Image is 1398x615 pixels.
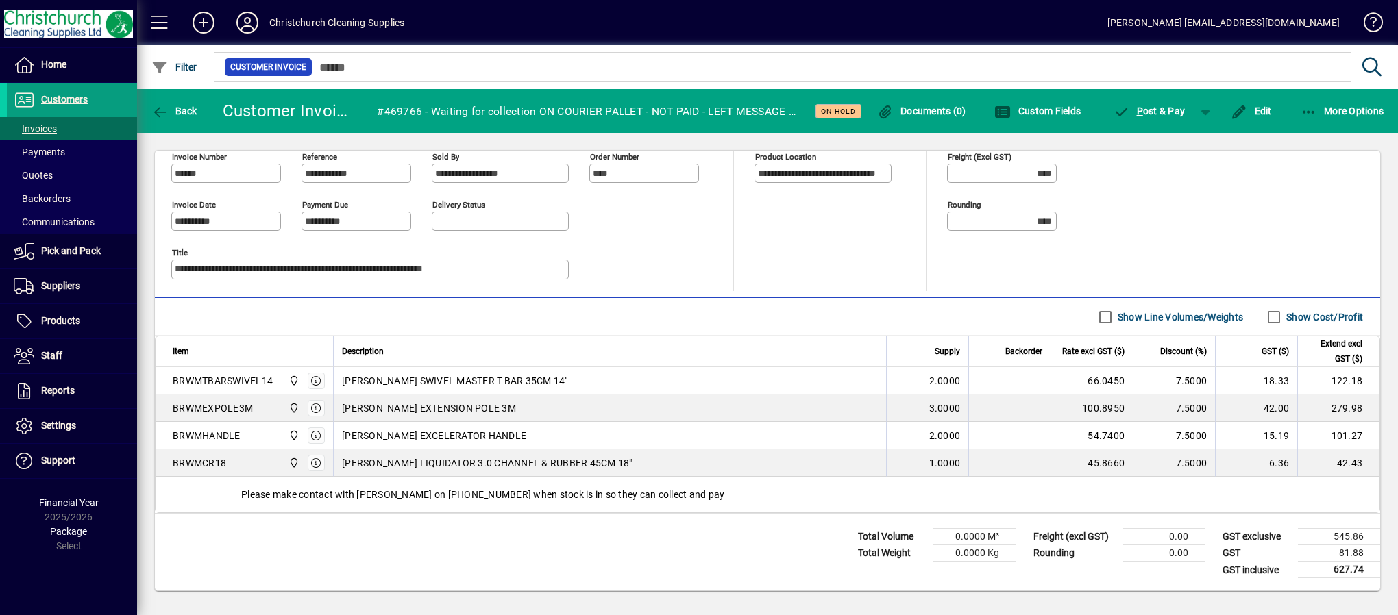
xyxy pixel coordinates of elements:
a: Support [7,444,137,478]
td: 81.88 [1298,545,1380,562]
button: Edit [1227,99,1275,123]
button: Profile [225,10,269,35]
span: Christchurch Cleaning Supplies Ltd [285,428,301,443]
span: On hold [821,107,856,116]
div: BRWMTBARSWIVEL14 [173,374,273,388]
span: Christchurch Cleaning Supplies Ltd [285,401,301,416]
mat-label: Order number [590,152,639,162]
span: Item [173,344,189,359]
span: 1.0000 [929,456,961,470]
span: Support [41,455,75,466]
td: 122.18 [1297,367,1379,394]
button: Custom Fields [991,99,1084,123]
button: Back [148,99,201,123]
td: 0.00 [1123,529,1205,545]
span: Extend excl GST ($) [1306,336,1362,366]
span: 3.0000 [929,401,961,415]
mat-label: Sold by [432,152,459,162]
button: Post & Pay [1106,99,1192,123]
td: 7.5000 [1133,449,1215,477]
span: P [1137,105,1143,116]
span: Description [342,344,384,359]
span: Package [50,526,87,537]
mat-label: Invoice date [172,200,216,210]
span: Home [41,59,66,70]
td: 0.00 [1123,545,1205,562]
td: 279.98 [1297,394,1379,422]
td: Total Volume [851,529,933,545]
a: Settings [7,409,137,443]
div: [PERSON_NAME] [EMAIL_ADDRESS][DOMAIN_NAME] [1107,12,1340,34]
button: More Options [1297,99,1388,123]
span: Backorders [14,193,71,204]
span: GST ($) [1262,344,1289,359]
div: Customer Invoice [223,100,349,122]
td: 0.0000 M³ [933,529,1016,545]
a: Quotes [7,164,137,187]
span: Back [151,105,197,116]
div: BRWMCR18 [173,456,226,470]
mat-label: Reference [302,152,337,162]
div: BRWMHANDLE [173,429,241,442]
div: #469766 - Waiting for collection ON COURIER PALLET - NOT PAID - LEFT MESSAGE 25/08 [377,101,798,123]
span: Products [41,315,80,326]
label: Show Line Volumes/Weights [1115,310,1243,324]
td: 18.33 [1215,367,1297,394]
button: Documents (0) [874,99,970,123]
td: 42.43 [1297,449,1379,477]
mat-label: Payment due [302,200,348,210]
td: 6.36 [1215,449,1297,477]
td: 545.86 [1298,529,1380,545]
td: Freight (excl GST) [1027,529,1123,545]
div: 66.0450 [1059,374,1125,388]
a: Staff [7,339,137,373]
td: 7.5000 [1133,394,1215,422]
a: Payments [7,140,137,164]
label: Show Cost/Profit [1284,310,1363,324]
span: Financial Year [39,497,99,508]
span: [PERSON_NAME] EXTENSION POLE 3M [342,401,516,415]
button: Filter [148,55,201,79]
div: Christchurch Cleaning Supplies [269,12,404,34]
div: BRWMEXPOLE3M [173,401,253,415]
a: Home [7,48,137,82]
span: Staff [41,350,62,361]
span: More Options [1301,105,1384,116]
td: 627.74 [1298,562,1380,579]
td: 101.27 [1297,422,1379,449]
span: Christchurch Cleaning Supplies Ltd [285,455,301,470]
span: 2.0000 [929,374,961,388]
mat-label: Invoice number [172,152,227,162]
span: Supply [935,344,960,359]
span: Edit [1231,105,1272,116]
div: Please make contact with [PERSON_NAME] on [PHONE_NUMBER] when stock is in so they can collect and... [156,477,1379,512]
td: GST inclusive [1216,562,1298,579]
span: Documents (0) [877,105,966,116]
span: ost & Pay [1113,105,1185,116]
a: Pick and Pack [7,234,137,268]
mat-label: Title [172,248,188,258]
a: Products [7,304,137,338]
button: Add [182,10,225,35]
span: [PERSON_NAME] EXCELERATOR HANDLE [342,429,526,442]
span: Christchurch Cleaning Supplies Ltd [285,373,301,388]
mat-label: Rounding [948,200,981,210]
td: 42.00 [1215,394,1297,422]
a: Reports [7,374,137,408]
span: Payments [14,147,65,158]
span: Rate excl GST ($) [1062,344,1125,359]
div: 54.7400 [1059,429,1125,442]
span: 2.0000 [929,429,961,442]
td: Rounding [1027,545,1123,562]
span: Quotes [14,170,53,181]
td: Total Weight [851,545,933,562]
td: GST exclusive [1216,529,1298,545]
span: Customers [41,94,88,105]
span: Backorder [1005,344,1042,359]
div: 45.8660 [1059,456,1125,470]
span: Suppliers [41,280,80,291]
span: Custom Fields [994,105,1081,116]
span: Reports [41,385,75,396]
td: 15.19 [1215,422,1297,449]
span: Customer Invoice [230,60,306,74]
